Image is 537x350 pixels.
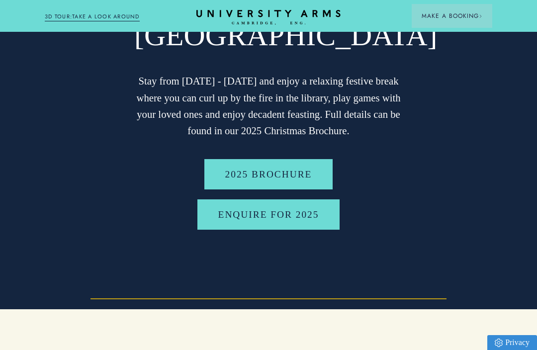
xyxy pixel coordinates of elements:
a: 2025 BROCHURE [204,159,333,189]
img: Privacy [495,339,503,347]
img: Arrow icon [479,14,482,18]
p: Stay from [DATE] - [DATE] and enjoy a relaxing festive break where you can curl up by the fire in... [134,73,403,139]
a: 3D TOUR:TAKE A LOOK AROUND [45,12,140,21]
button: Make a BookingArrow icon [412,4,492,28]
a: Privacy [487,335,537,350]
a: Enquire for 2025 [197,199,340,230]
span: Make a Booking [422,11,482,20]
a: Home [196,10,341,25]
